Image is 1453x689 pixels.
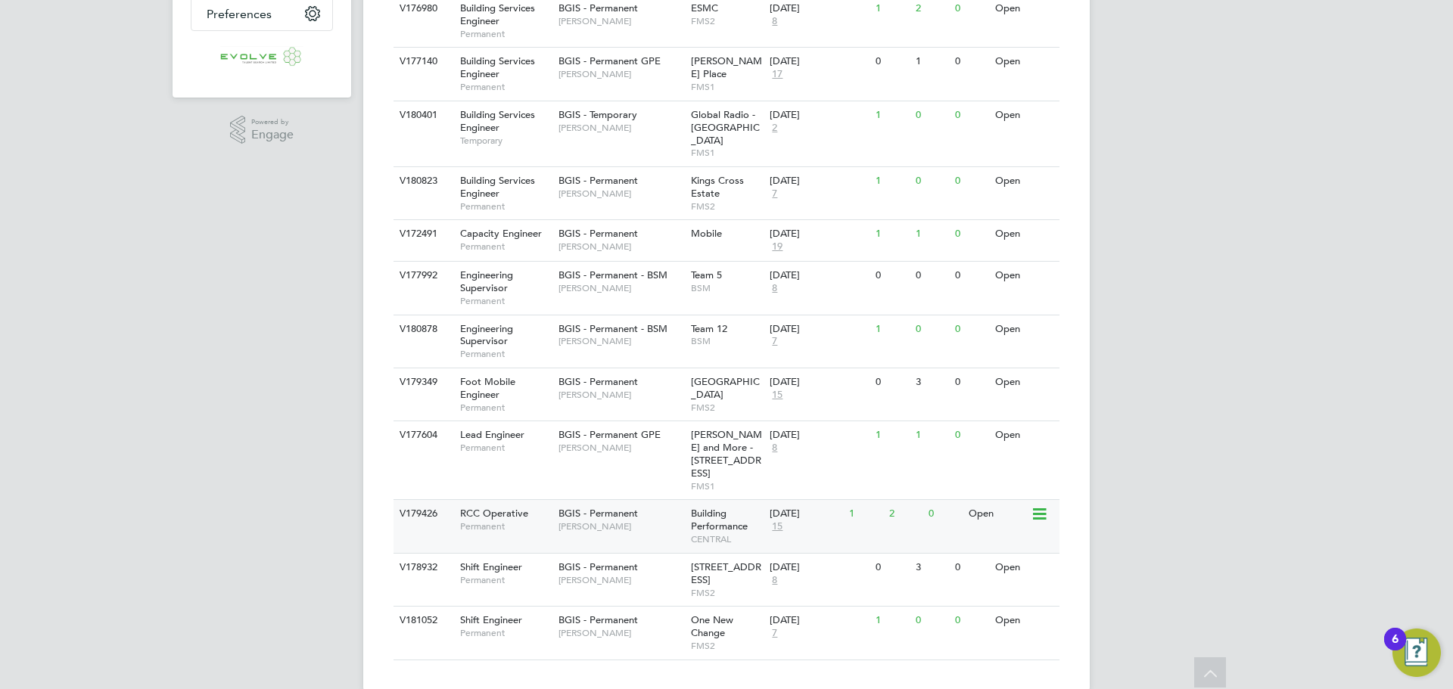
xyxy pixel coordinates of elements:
span: Powered by [251,116,294,129]
div: V178932 [396,554,449,582]
div: 1 [872,607,911,635]
div: V179426 [396,500,449,528]
span: Permanent [460,402,551,414]
span: Preferences [207,7,272,21]
a: Go to home page [191,46,333,70]
div: 1 [845,500,885,528]
span: BGIS - Permanent [558,613,638,626]
div: 0 [951,554,991,582]
span: 17 [770,68,785,81]
img: evolve-talent-logo-retina.png [220,46,303,70]
div: [DATE] [770,376,868,389]
div: Open [991,421,1057,449]
span: Permanent [460,81,551,93]
span: Permanent [460,241,551,253]
span: 8 [770,15,779,28]
span: Global Radio - [GEOGRAPHIC_DATA] [691,108,760,147]
span: Permanent [460,295,551,307]
div: V177140 [396,48,449,76]
span: BSM [691,335,763,347]
div: [DATE] [770,228,868,241]
span: [PERSON_NAME] [558,520,683,532]
span: 7 [770,188,779,200]
span: Permanent [460,574,551,586]
span: [PERSON_NAME] and More - [STREET_ADDRESS] [691,428,762,480]
span: Permanent [460,28,551,40]
a: Powered byEngage [230,116,294,144]
div: Open [965,500,1031,528]
div: Open [991,101,1057,129]
span: [PERSON_NAME] [558,335,683,347]
div: 0 [951,368,991,396]
div: 3 [912,368,951,396]
span: One New Change [691,613,733,639]
div: V179349 [396,368,449,396]
span: Building Services Engineer [460,54,535,80]
span: FMS1 [691,81,763,93]
div: V180401 [396,101,449,129]
div: 6 [1392,639,1399,659]
div: 1 [912,421,951,449]
div: 0 [912,315,951,343]
span: [PERSON_NAME] Place [691,54,762,80]
span: BSM [691,282,763,294]
span: [PERSON_NAME] [558,627,683,639]
span: Mobile [691,227,722,240]
span: 15 [770,389,785,402]
div: 0 [951,421,991,449]
span: FMS2 [691,15,763,27]
span: Team 12 [691,322,727,335]
span: BGIS - Permanent [558,227,638,240]
span: Building Performance [691,507,748,532]
div: V180823 [396,167,449,195]
span: BGIS - Permanent [558,560,638,573]
div: Open [991,554,1057,582]
div: V172491 [396,220,449,248]
div: [DATE] [770,561,868,574]
span: RCC Operative [460,507,528,520]
span: Shift Engineer [460,560,522,573]
div: 0 [872,48,911,76]
div: 0 [951,262,991,290]
span: [PERSON_NAME] [558,122,683,134]
span: 19 [770,241,785,253]
div: 2 [885,500,925,528]
div: 0 [925,500,964,528]
span: [PERSON_NAME] [558,188,683,200]
span: Building Services Engineer [460,108,535,134]
div: 0 [951,220,991,248]
div: 0 [951,48,991,76]
span: [PERSON_NAME] [558,68,683,80]
span: BGIS - Permanent GPE [558,428,661,441]
div: 0 [951,101,991,129]
div: 1 [872,101,911,129]
span: [PERSON_NAME] [558,574,683,586]
div: Open [991,220,1057,248]
span: BGIS - Permanent [558,174,638,187]
div: [DATE] [770,507,842,520]
span: Foot Mobile Engineer [460,375,515,401]
span: Permanent [460,627,551,639]
div: 0 [872,368,911,396]
div: 1 [912,220,951,248]
span: FMS2 [691,587,763,599]
span: Permanent [460,348,551,360]
div: V177604 [396,421,449,449]
div: [DATE] [770,323,868,336]
div: 0 [872,262,911,290]
div: [DATE] [770,55,868,68]
span: Kings Cross Estate [691,174,744,200]
div: [DATE] [770,2,868,15]
div: 0 [912,101,951,129]
span: [PERSON_NAME] [558,442,683,454]
span: Building Services Engineer [460,174,535,200]
div: 1 [872,421,911,449]
span: Permanent [460,520,551,532]
span: BGIS - Permanent [558,375,638,388]
div: 0 [951,167,991,195]
span: 8 [770,574,779,587]
div: 3 [912,554,951,582]
div: 0 [951,607,991,635]
span: [PERSON_NAME] [558,282,683,294]
div: Open [991,607,1057,635]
